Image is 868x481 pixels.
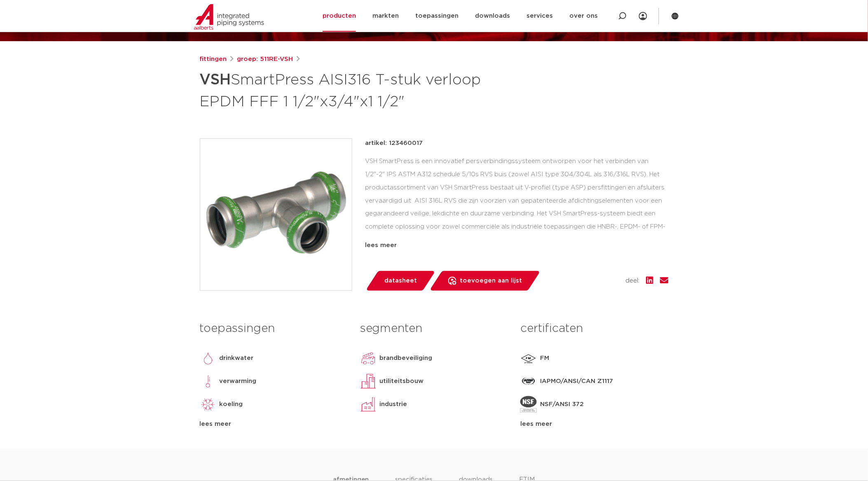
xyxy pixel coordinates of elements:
[520,320,668,337] h3: certificaten
[220,399,243,409] p: koeling
[626,276,640,286] span: deel:
[460,274,522,287] span: toevoegen aan lijst
[520,373,537,390] img: IAPMO/ANSI/CAN Z1117
[200,54,227,64] a: fittingen
[520,350,537,367] img: FM
[200,396,216,413] img: koeling
[360,320,508,337] h3: segmenten
[380,353,433,363] p: brandbeveiliging
[380,376,424,386] p: utiliteitsbouw
[200,68,509,112] h1: SmartPress AISI316 T-stuk verloop EPDM FFF 1 1/2"x3/4"x1 1/2"
[200,320,348,337] h3: toepassingen
[220,353,254,363] p: drinkwater
[520,419,668,429] div: lees meer
[200,419,348,429] div: lees meer
[520,396,537,413] img: NSF/ANSI 372
[237,54,293,64] a: groep: 511RE-VSH
[365,240,669,250] div: lees meer
[384,274,417,287] span: datasheet
[200,373,216,390] img: verwarming
[220,376,257,386] p: verwarming
[540,353,549,363] p: FM
[540,376,613,386] p: IAPMO/ANSI/CAN Z1117
[365,155,669,237] div: VSH SmartPress is een innovatief persverbindingssysteem ontworpen voor het verbinden van 1/2"-2" ...
[360,373,377,390] img: utiliteitsbouw
[380,399,407,409] p: industrie
[365,138,423,148] p: artikel: 123460017
[540,399,584,409] p: NSF/ANSI 372
[365,271,435,291] a: datasheet
[200,350,216,367] img: drinkwater
[360,396,377,413] img: industrie
[200,72,231,87] strong: VSH
[360,350,377,367] img: brandbeveiliging
[200,139,352,290] img: Product Image for VSH SmartPress AISI316 T-stuk verloop EPDM FFF 1 1/2"x3/4"x1 1/2"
